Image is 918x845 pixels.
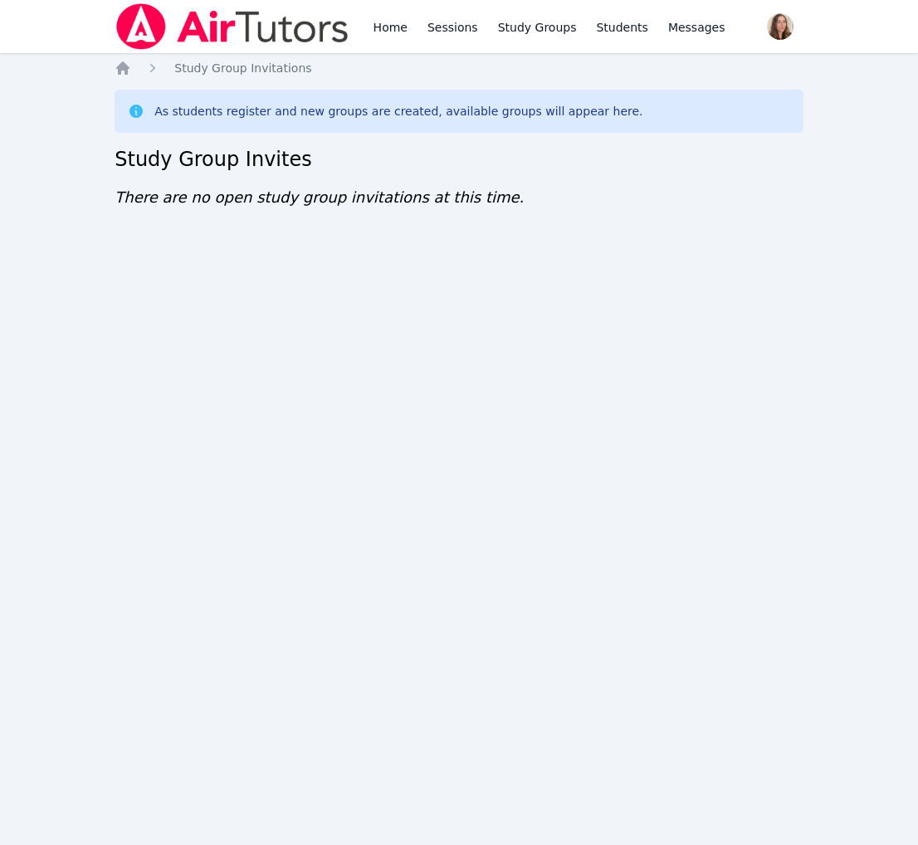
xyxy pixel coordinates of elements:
[115,60,803,76] nav: Breadcrumb
[174,60,311,76] a: Study Group Invitations
[154,103,642,120] div: As students register and new groups are created, available groups will appear here.
[115,3,349,50] img: Air Tutors
[174,61,311,75] span: Study Group Invitations
[115,188,524,206] span: There are no open study group invitations at this time.
[668,19,725,36] span: Messages
[115,146,803,173] h2: Study Group Invites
